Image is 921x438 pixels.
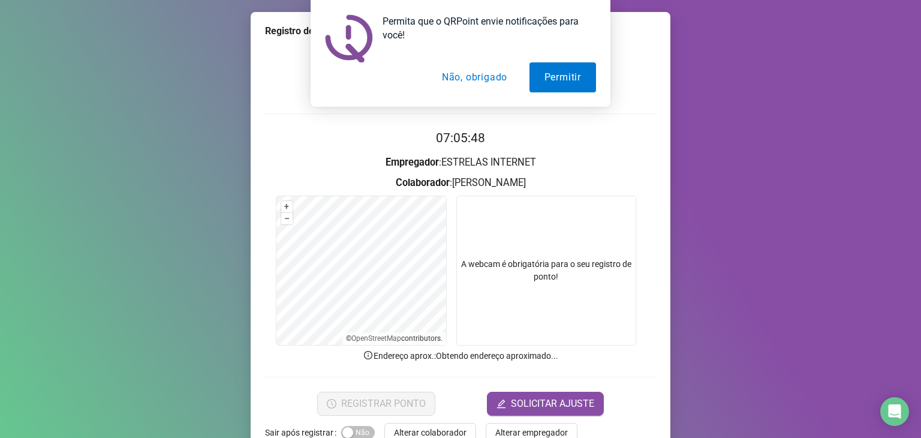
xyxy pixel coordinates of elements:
strong: Colaborador [396,177,450,188]
button: Permitir [529,62,596,92]
span: SOLICITAR AJUSTE [511,397,594,411]
button: REGISTRAR PONTO [317,392,435,416]
button: – [281,213,293,224]
h3: : ESTRELAS INTERNET [265,155,656,170]
li: © contributors. [346,334,443,343]
button: Não, obrigado [427,62,522,92]
time: 07:05:48 [436,131,485,145]
p: Endereço aprox. : Obtendo endereço aproximado... [265,349,656,362]
img: notification icon [325,14,373,62]
button: editSOLICITAR AJUSTE [487,392,604,416]
button: + [281,201,293,212]
strong: Empregador [386,157,439,168]
h3: : [PERSON_NAME] [265,175,656,191]
a: OpenStreetMap [351,334,401,343]
div: A webcam é obrigatória para o seu registro de ponto! [456,196,636,346]
span: info-circle [363,350,374,361]
div: Open Intercom Messenger [880,397,909,426]
div: Permita que o QRPoint envie notificações para você! [373,14,596,42]
span: edit [496,399,506,409]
